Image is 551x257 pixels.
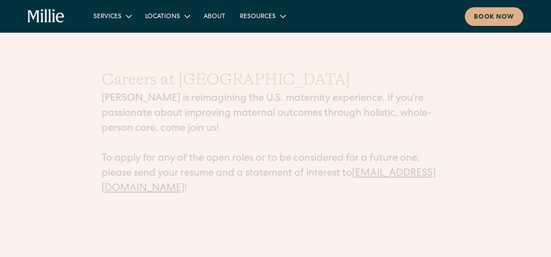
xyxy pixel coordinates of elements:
div: Resources [233,9,292,24]
a: About [196,9,233,24]
div: Services [86,9,138,24]
p: [PERSON_NAME] is reimagining the U.S. maternity experience. If you're passionate about improving ... [102,92,450,197]
a: home [28,9,64,24]
div: Book now [474,13,514,22]
h1: Careers at [GEOGRAPHIC_DATA] [102,67,450,92]
div: Services [93,12,122,22]
div: Resources [240,12,276,22]
div: Locations [145,12,180,22]
a: Book now [465,7,523,26]
div: Locations [138,9,196,24]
